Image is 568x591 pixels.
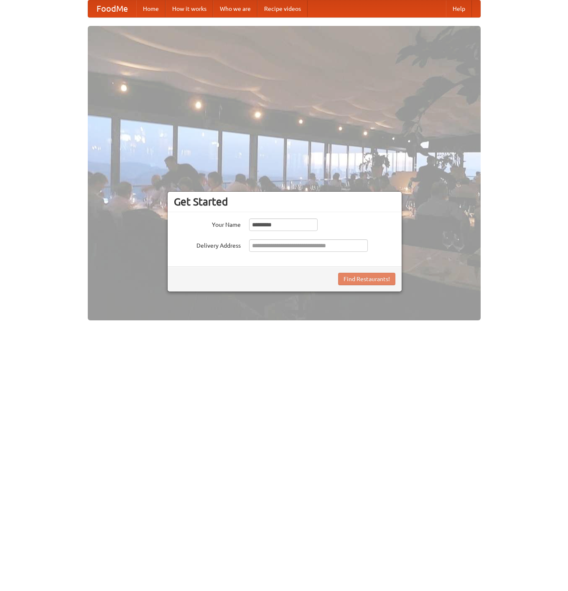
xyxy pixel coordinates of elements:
[166,0,213,17] a: How it works
[174,218,241,229] label: Your Name
[338,273,395,285] button: Find Restaurants!
[446,0,472,17] a: Help
[136,0,166,17] a: Home
[213,0,257,17] a: Who we are
[257,0,308,17] a: Recipe videos
[88,0,136,17] a: FoodMe
[174,239,241,250] label: Delivery Address
[174,195,395,208] h3: Get Started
